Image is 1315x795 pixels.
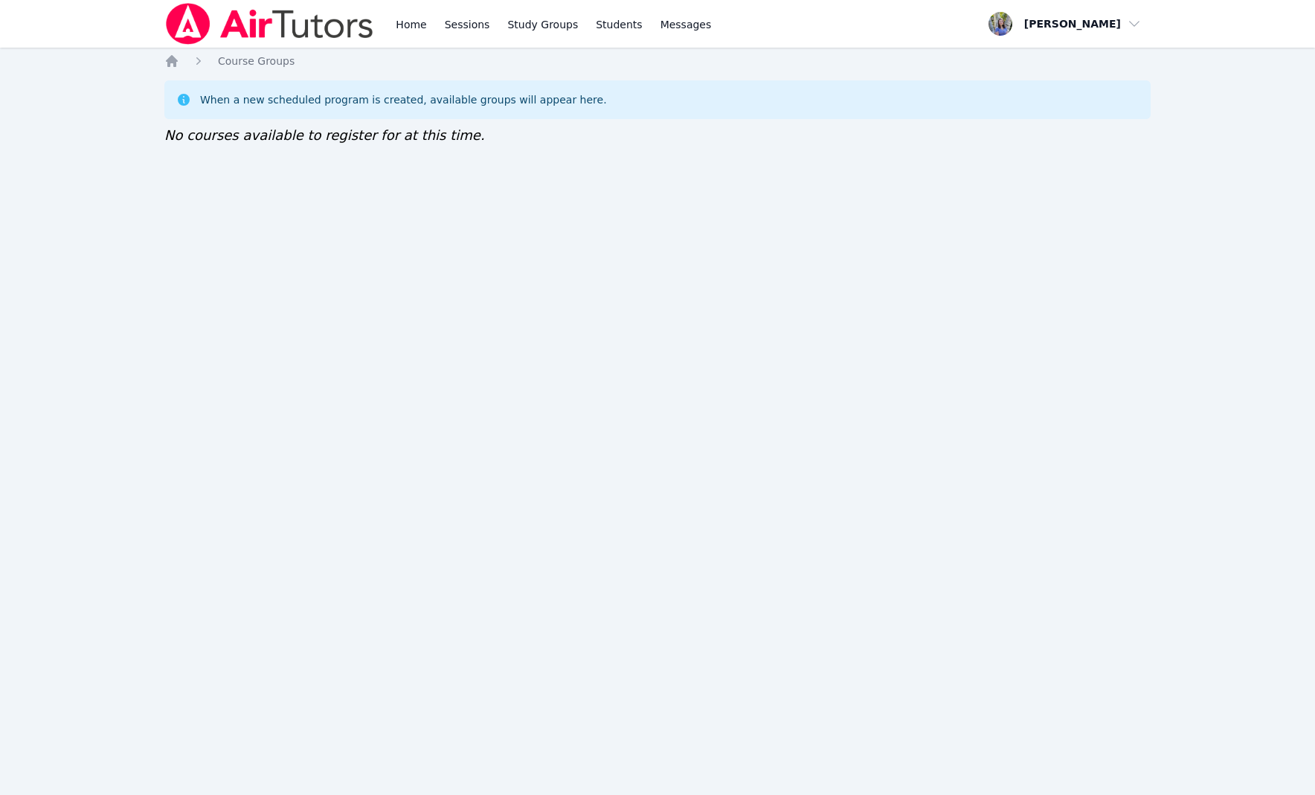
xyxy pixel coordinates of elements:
div: When a new scheduled program is created, available groups will appear here. [200,92,607,107]
a: Course Groups [218,54,295,68]
span: No courses available to register for at this time. [164,127,485,143]
nav: Breadcrumb [164,54,1151,68]
span: Course Groups [218,55,295,67]
span: Messages [660,17,712,32]
img: Air Tutors [164,3,375,45]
